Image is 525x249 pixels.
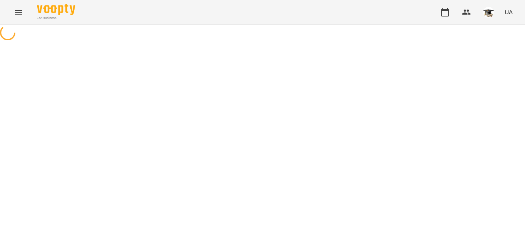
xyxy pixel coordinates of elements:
img: Voopty Logo [37,4,75,15]
button: UA [502,5,516,19]
span: For Business [37,16,75,21]
span: UA [505,8,513,16]
img: 799722d1e4806ad049f10b02fe9e8a3e.jpg [483,7,494,18]
button: Menu [9,3,28,21]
